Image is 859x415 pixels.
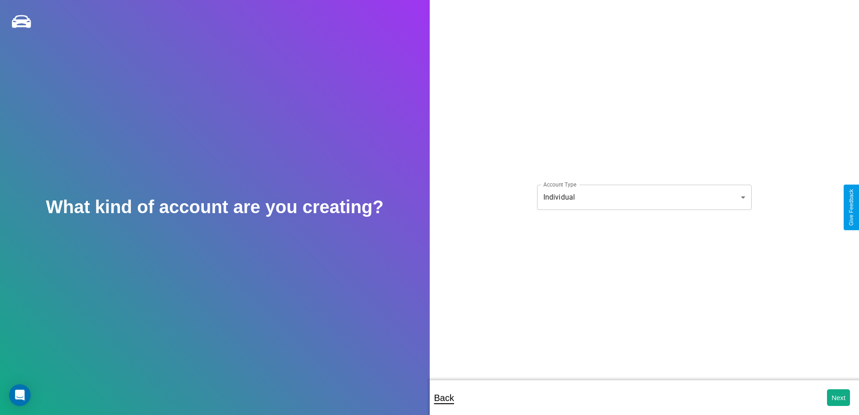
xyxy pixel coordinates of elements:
div: Individual [537,185,752,210]
h2: What kind of account are you creating? [46,197,384,217]
button: Next [827,389,850,406]
p: Back [434,390,454,406]
div: Open Intercom Messenger [9,384,31,406]
div: Give Feedback [848,189,854,226]
label: Account Type [543,181,576,188]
